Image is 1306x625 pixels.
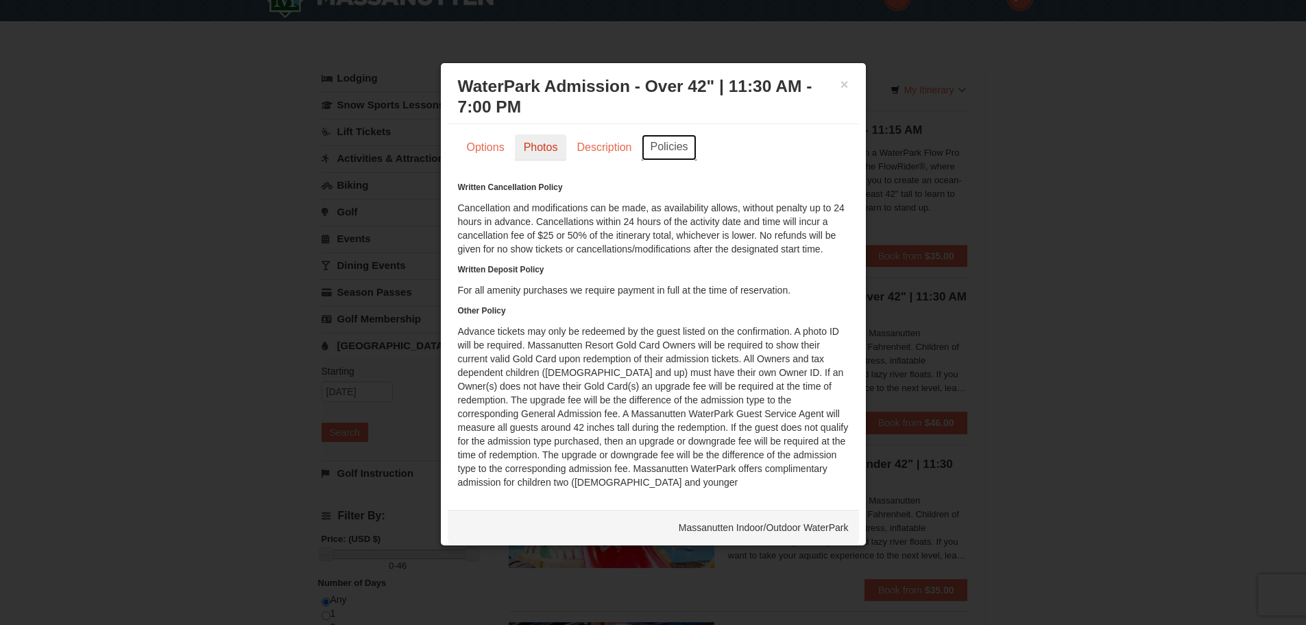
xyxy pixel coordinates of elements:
[515,134,567,161] a: Photos
[841,78,849,91] button: ×
[458,263,849,276] h6: Written Deposit Policy
[458,76,849,117] h3: WaterPark Admission - Over 42" | 11:30 AM - 7:00 PM
[642,134,696,161] a: Policies
[458,304,849,318] h6: Other Policy
[568,134,640,161] a: Description
[458,180,849,489] div: Cancellation and modifications can be made, as availability allows, without penalty up to 24 hour...
[448,510,859,545] div: Massanutten Indoor/Outdoor WaterPark
[458,180,849,194] h6: Written Cancellation Policy
[458,134,513,161] a: Options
